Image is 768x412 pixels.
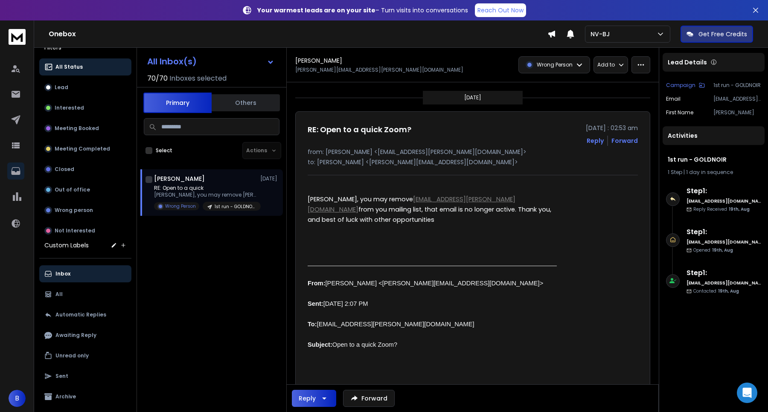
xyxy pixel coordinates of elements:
[666,96,681,102] p: Email
[39,58,131,75] button: All Status
[55,352,89,359] p: Unread only
[260,175,279,182] p: [DATE]
[55,186,90,193] p: Out of office
[49,29,547,39] h1: Onebox
[464,94,481,101] p: [DATE]
[212,93,280,112] button: Others
[668,155,759,164] h1: 1st run - GOLDNOIR
[55,373,68,380] p: Sent
[693,206,750,212] p: Reply Received
[698,30,747,38] p: Get Free Credits
[55,270,70,277] p: Inbox
[55,227,95,234] p: Not Interested
[39,265,131,282] button: Inbox
[713,82,761,89] p: 1st run - GOLDNOIR
[295,67,463,73] p: [PERSON_NAME][EMAIL_ADDRESS][PERSON_NAME][DOMAIN_NAME]
[257,6,468,15] p: – Turn visits into conversations
[39,161,131,178] button: Closed
[39,347,131,364] button: Unread only
[668,168,682,176] span: 1 Step
[39,99,131,116] button: Interested
[663,126,765,145] div: Activities
[39,286,131,303] button: All
[44,241,89,250] h3: Custom Labels
[39,222,131,239] button: Not Interested
[712,247,733,253] span: 19th, Aug
[55,332,96,339] p: Awaiting Reply
[55,64,83,70] p: All Status
[55,291,63,298] p: All
[147,73,168,84] span: 70 / 70
[55,166,74,173] p: Closed
[611,136,638,145] div: Forward
[39,368,131,385] button: Sent
[39,327,131,344] button: Awaiting Reply
[55,207,93,214] p: Wrong person
[713,96,761,102] p: [EMAIL_ADDRESS][PERSON_NAME][DOMAIN_NAME]
[693,247,733,253] p: Opened
[693,288,739,294] p: Contacted
[154,191,256,198] p: [PERSON_NAME], you may remove [PERSON_NAME][EMAIL_ADDRESS][PERSON_NAME][DOMAIN_NAME]
[737,383,757,403] div: Open Intercom Messenger
[586,124,638,132] p: [DATE] : 02:53 am
[308,300,323,307] b: Sent:
[292,390,336,407] button: Reply
[39,79,131,96] button: Lead
[154,174,205,183] h1: [PERSON_NAME]
[666,82,695,89] p: Campaign
[686,168,733,176] span: 1 day in sequence
[718,288,739,294] span: 19th, Aug
[308,158,638,166] p: to: [PERSON_NAME] <[PERSON_NAME][EMAIL_ADDRESS][DOMAIN_NAME]>
[143,93,212,113] button: Primary
[9,390,26,407] button: B
[668,169,759,176] div: |
[308,321,317,328] b: To:
[477,6,524,15] p: Reach Out Now
[55,145,110,152] p: Meeting Completed
[308,280,543,348] span: [PERSON_NAME] <[PERSON_NAME][EMAIL_ADDRESS][DOMAIN_NAME]> [DATE] 2:07 PM [EMAIL_ADDRESS][PERSON_N...
[9,29,26,45] img: logo
[169,73,227,84] h3: Inboxes selected
[39,181,131,198] button: Out of office
[299,394,316,403] div: Reply
[729,206,750,212] span: 19th, Aug
[687,186,761,196] h6: Step 1 :
[687,227,761,237] h6: Step 1 :
[681,26,753,43] button: Get Free Credits
[55,104,84,111] p: Interested
[666,82,705,89] button: Campaign
[308,341,332,348] b: Subject:
[587,136,604,145] button: Reply
[39,306,131,323] button: Automatic Replies
[295,56,342,65] h1: [PERSON_NAME]
[39,202,131,219] button: Wrong person
[55,84,68,91] p: Lead
[154,185,256,191] p: RE: Open to a quick
[308,124,411,136] h1: RE: Open to a quick Zoom?
[55,393,76,400] p: Archive
[308,195,553,224] span: [PERSON_NAME], you may remove from you mailing list, that email is no longer active. Thank you, a...
[687,268,761,278] h6: Step 1 :
[537,61,573,68] p: Wrong Person
[39,120,131,137] button: Meeting Booked
[687,239,761,245] h6: [EMAIL_ADDRESS][DOMAIN_NAME]
[475,3,526,17] a: Reach Out Now
[257,6,375,15] strong: Your warmest leads are on your site
[308,280,326,287] span: From:
[147,57,197,66] h1: All Inbox(s)
[343,390,395,407] button: Forward
[140,53,281,70] button: All Inbox(s)
[165,203,196,209] p: Wrong Person
[668,58,707,67] p: Lead Details
[308,148,638,156] p: from: [PERSON_NAME] <[EMAIL_ADDRESS][PERSON_NAME][DOMAIN_NAME]>
[597,61,615,68] p: Add to
[687,280,761,286] h6: [EMAIL_ADDRESS][DOMAIN_NAME]
[666,109,693,116] p: First Name
[215,203,256,210] p: 1st run - GOLDNOIR
[713,109,761,116] p: [PERSON_NAME]
[39,140,131,157] button: Meeting Completed
[591,30,613,38] p: NV-BJ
